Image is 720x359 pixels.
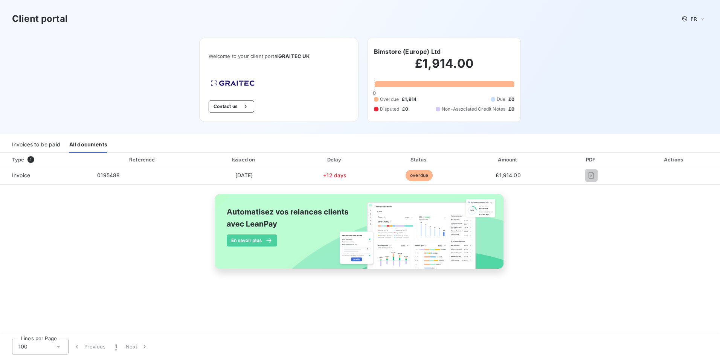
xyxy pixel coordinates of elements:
[402,96,416,103] span: £1,914
[497,96,505,103] span: Due
[208,189,512,282] img: banner
[378,156,461,163] div: Status
[69,339,110,354] button: Previous
[129,157,155,163] div: Reference
[556,156,627,163] div: PDF
[406,170,433,181] span: overdue
[209,53,349,59] span: Welcome to your client portal
[6,172,85,179] span: Invoice
[196,156,292,163] div: Issued on
[235,172,253,178] span: [DATE]
[508,96,514,103] span: £0
[27,156,34,163] span: 1
[323,172,346,178] span: +12 days
[18,343,27,350] span: 100
[209,100,254,113] button: Contact us
[12,12,68,26] h3: Client portal
[496,172,520,178] span: £1,914.00
[115,343,117,350] span: 1
[464,156,553,163] div: Amount
[12,137,60,153] div: Invoices to be paid
[508,106,514,113] span: £0
[278,53,310,59] span: GRAITEC UK
[295,156,375,163] div: Delay
[8,156,90,163] div: Type
[380,96,399,103] span: Overdue
[69,137,107,153] div: All documents
[97,172,120,178] span: 0195488
[691,16,697,22] span: FR
[110,339,121,354] button: 1
[630,156,718,163] div: Actions
[380,106,399,113] span: Disputed
[374,56,514,79] h2: £1,914.00
[373,90,376,96] span: 0
[374,47,441,56] h6: Bimstore (Europe) Ltd
[121,339,153,354] button: Next
[442,106,505,113] span: Non-Associated Credit Notes
[402,106,408,113] span: £0
[209,78,257,88] img: Company logo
